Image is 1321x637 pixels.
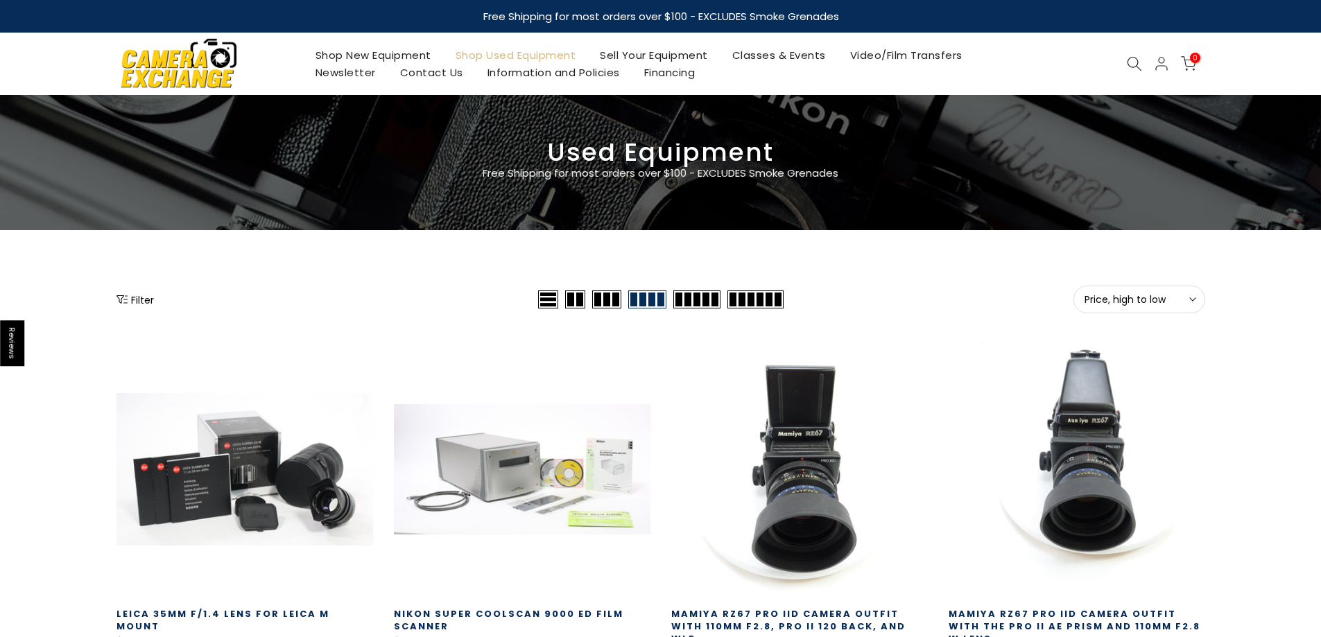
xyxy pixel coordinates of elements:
[394,607,623,633] a: Nikon Super Coolscan 9000 ED Film Scanner
[388,64,475,81] a: Contact Us
[1085,293,1194,306] span: Price, high to low
[116,293,154,306] button: Show filters
[483,9,838,24] strong: Free Shipping for most orders over $100 - EXCLUDES Smoke Grenades
[116,607,329,633] a: Leica 35mm f/1.4 Lens for Leica M Mount
[303,46,443,64] a: Shop New Equipment
[1181,56,1196,71] a: 0
[116,143,1205,162] h3: Used Equipment
[1073,286,1205,313] button: Price, high to low
[632,64,707,81] a: Financing
[303,64,388,81] a: Newsletter
[720,46,838,64] a: Classes & Events
[401,165,921,182] p: Free Shipping for most orders over $100 - EXCLUDES Smoke Grenades
[838,46,974,64] a: Video/Film Transfers
[588,46,720,64] a: Sell Your Equipment
[1190,53,1200,63] span: 0
[475,64,632,81] a: Information and Policies
[443,46,588,64] a: Shop Used Equipment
